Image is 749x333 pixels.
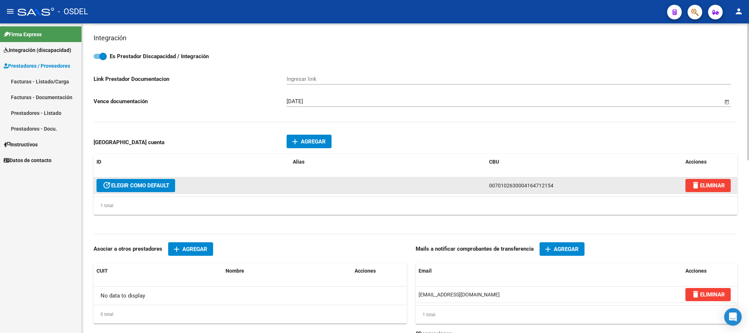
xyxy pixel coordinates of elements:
mat-icon: person [734,7,743,16]
mat-icon: update [102,181,111,190]
mat-icon: delete [691,290,700,299]
span: ELEGIR COMO DEFAULT [102,182,169,189]
datatable-header-cell: ID [94,154,290,170]
span: CUIT [97,268,108,274]
span: Datos de contacto [4,156,52,164]
span: 0070102630004164712154 [489,183,553,188]
p: Vence documentación [94,97,287,105]
span: Agregar [182,246,207,252]
button: Agregar [168,242,213,256]
span: ELIMINAR [691,291,725,298]
button: Open calendar [723,98,731,106]
span: Nombre [226,268,244,274]
p: [GEOGRAPHIC_DATA] cuenta [94,138,287,146]
span: ID [97,159,101,165]
p: Mails a notificar comprobantes de transferencia [416,245,534,253]
div: 1 total [416,306,738,324]
span: Instructivos [4,141,38,149]
div: 1 total [94,197,737,215]
datatable-header-cell: Alias [290,154,486,170]
span: CBU [489,159,499,165]
button: Agregar [287,135,332,148]
datatable-header-cell: Acciones [352,263,406,279]
span: Agregar [301,138,326,145]
span: Acciones [685,159,707,165]
h3: Integración [94,33,737,43]
span: Alias [293,159,304,165]
div: 0 total [94,305,407,323]
button: Agregar [540,242,585,256]
div: No data to display [94,287,406,305]
button: ELEGIR COMO DEFAULT [97,179,175,192]
mat-icon: add [544,245,552,254]
datatable-header-cell: Email [416,263,682,279]
mat-icon: menu [6,7,15,16]
datatable-header-cell: Acciones [682,154,737,170]
span: Integración (discapacidad) [4,46,71,54]
span: ELIMINAR [691,182,725,189]
mat-icon: add [291,137,299,146]
p: Link Prestador Documentacion [94,75,287,83]
button: ELIMINAR [685,179,731,192]
datatable-header-cell: CUIT [94,263,223,279]
button: ELIMINAR [685,288,731,301]
datatable-header-cell: CBU [486,154,682,170]
span: Acciones [685,268,707,274]
datatable-header-cell: Acciones [682,263,737,279]
span: Prestadores / Proveedores [4,62,70,70]
span: Email [419,268,432,274]
span: Agregar [554,246,579,252]
span: - OSDEL [58,4,88,20]
span: Firma Express [4,30,42,38]
mat-icon: add [172,245,181,254]
span: [EMAIL_ADDRESS][DOMAIN_NAME] [419,292,500,298]
datatable-header-cell: Nombre [223,263,352,279]
div: Open Intercom Messenger [724,308,742,326]
p: Asociar a otros prestadores [94,245,162,253]
strong: Es Prestador Discapacidad / Integración [110,53,209,60]
mat-icon: delete [691,181,700,190]
span: Acciones [355,268,376,274]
